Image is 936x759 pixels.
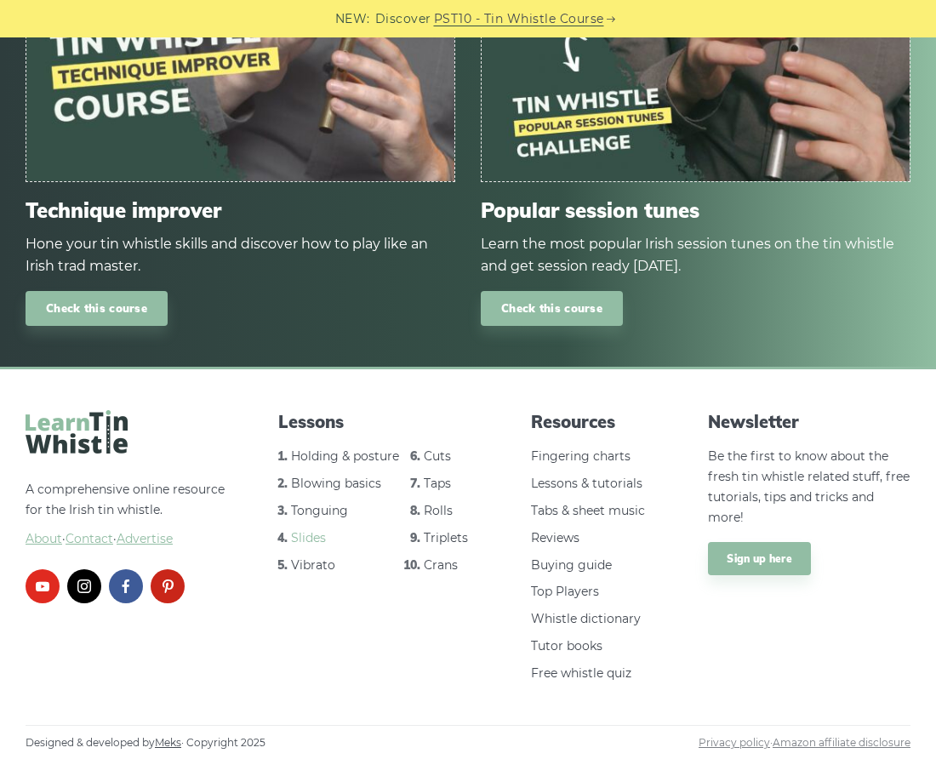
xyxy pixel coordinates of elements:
a: Buying guide [531,557,612,573]
a: Vibrato [291,557,335,573]
a: Slides [291,530,326,545]
a: Fingering charts [531,448,631,464]
span: · [26,529,228,550]
span: Resources [531,410,657,434]
a: Holding & posture [291,448,399,464]
a: Whistle dictionary [531,611,641,626]
a: Taps [424,476,451,491]
span: Designed & developed by · Copyright 2025 [26,734,265,751]
a: Blowing basics [291,476,381,491]
span: Contact [66,531,113,546]
span: Discover [375,9,431,29]
span: Advertise [117,531,173,546]
a: Top Players [531,584,599,599]
span: Newsletter [708,410,910,434]
a: Free whistle quiz [531,665,631,681]
div: Hone your tin whistle skills and discover how to play like an Irish trad master. [26,233,455,277]
a: Cuts [424,448,451,464]
img: LearnTinWhistle.com [26,410,128,454]
a: Crans [424,557,458,573]
a: Amazon affiliate disclosure [773,736,910,749]
a: Privacy policy [699,736,770,749]
a: youtube [26,569,60,603]
span: · [699,734,910,751]
a: Check this course [481,291,623,326]
span: Technique improver [26,198,455,223]
a: Tutor books [531,638,602,653]
a: Sign up here [708,542,811,576]
div: Learn the most popular Irish session tunes on the tin whistle and get session ready [DATE]. [481,233,910,277]
a: Rolls [424,503,453,518]
span: Lessons [278,410,481,434]
a: Lessons & tutorials [531,476,642,491]
a: Check this course [26,291,168,326]
span: Popular session tunes [481,198,910,223]
span: NEW: [335,9,370,29]
a: Tonguing [291,503,348,518]
a: About [26,531,62,546]
a: pinterest [151,569,185,603]
a: facebook [109,569,143,603]
p: Be the first to know about the fresh tin whistle related stuff, free tutorials, tips and tricks a... [708,447,910,528]
a: PST10 - Tin Whistle Course [434,9,604,29]
a: Triplets [424,530,468,545]
a: Tabs & sheet music [531,503,645,518]
a: Contact·Advertise [66,531,173,546]
a: instagram [67,569,101,603]
a: Reviews [531,530,579,545]
a: Meks [155,736,181,749]
p: A comprehensive online resource for the Irish tin whistle. [26,480,228,549]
